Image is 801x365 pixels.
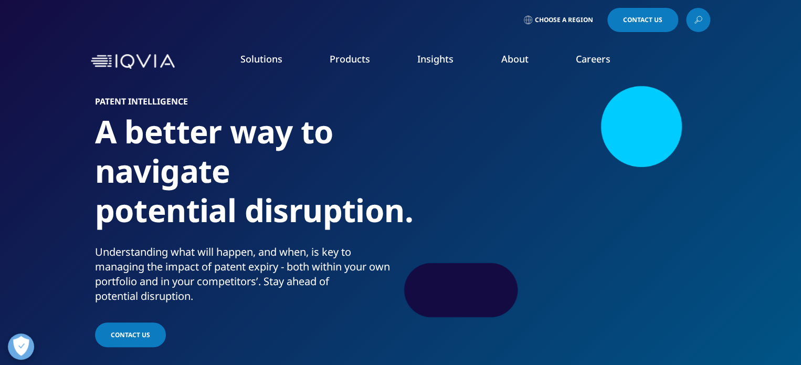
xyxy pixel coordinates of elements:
div: Understanding what will happen, and when, is key to managing the impact of patent expiry - both w... [95,245,397,304]
span: Contact Us [623,17,662,23]
a: Insights [417,53,454,65]
a: About [501,53,528,65]
img: 548_custom-photo_data-points-on-large-screen.jpg [426,97,707,307]
h6: Patent Intelligence [95,97,397,112]
a: Contact Us [607,8,678,32]
span: Contact Us [111,330,150,339]
button: Abrir preferencias [8,333,34,360]
span: Choose a Region [535,16,593,24]
h1: A better way to navigate potential disruption. [95,112,397,245]
a: Contact Us [95,322,166,347]
nav: Primary [179,37,710,86]
img: IQVIA Healthcare Information Technology and Pharma Clinical Research Company [91,54,175,69]
a: Products [330,53,370,65]
a: Careers [575,53,610,65]
a: Solutions [240,53,282,65]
